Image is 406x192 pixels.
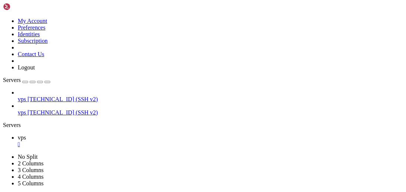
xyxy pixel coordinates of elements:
[18,134,26,141] span: vps
[3,77,21,83] span: Servers
[18,180,44,186] a: 5 Columns
[18,38,48,44] a: Subscription
[3,122,403,128] div: Servers
[18,31,40,37] a: Identities
[18,96,403,103] a: vps [TECHNICAL_ID] (SSH v2)
[18,18,47,24] a: My Account
[18,51,44,57] a: Contact Us
[18,24,46,31] a: Preferences
[18,103,403,116] li: vps [TECHNICAL_ID] (SSH v2)
[27,96,98,102] span: [TECHNICAL_ID] (SSH v2)
[18,134,403,148] a: vps
[3,77,50,83] a: Servers
[18,174,44,180] a: 4 Columns
[18,141,403,148] a: 
[18,109,26,116] span: vps
[18,154,38,160] a: No Split
[18,96,26,102] span: vps
[18,89,403,103] li: vps [TECHNICAL_ID] (SSH v2)
[18,160,44,167] a: 2 Columns
[18,64,35,71] a: Logout
[3,3,46,10] img: Shellngn
[18,167,44,173] a: 3 Columns
[18,109,403,116] a: vps [TECHNICAL_ID] (SSH v2)
[27,109,98,116] span: [TECHNICAL_ID] (SSH v2)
